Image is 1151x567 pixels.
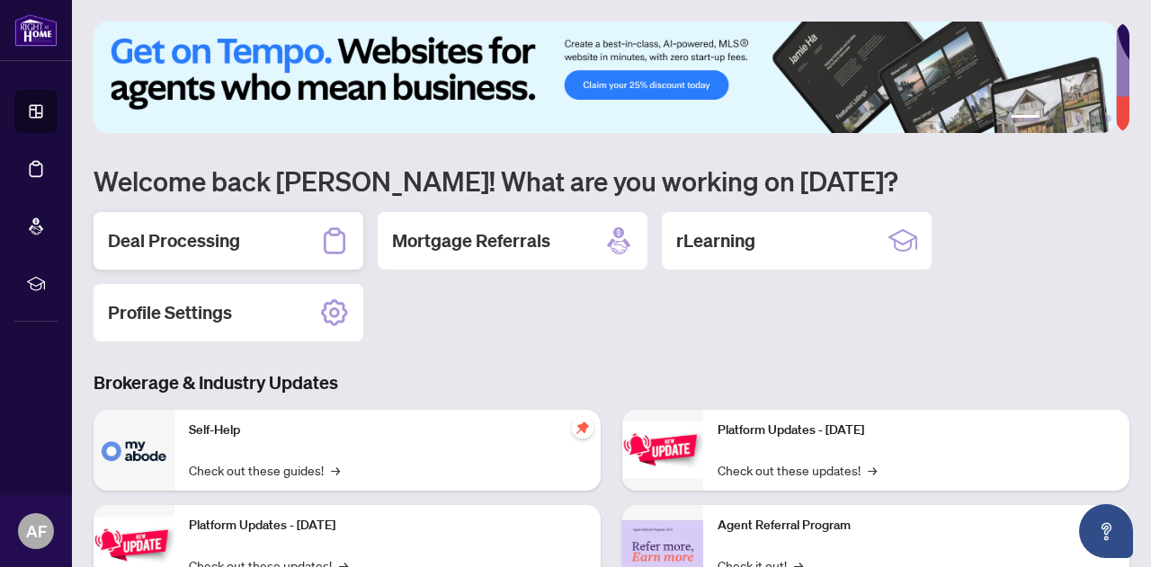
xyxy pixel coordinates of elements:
[392,228,550,253] h2: Mortgage Referrals
[1047,115,1054,122] button: 2
[14,13,58,47] img: logo
[718,516,1115,536] p: Agent Referral Program
[94,410,174,491] img: Self-Help
[572,417,593,439] span: pushpin
[1011,115,1039,122] button: 1
[189,516,586,536] p: Platform Updates - [DATE]
[94,22,1116,133] img: Slide 0
[1061,115,1068,122] button: 3
[189,421,586,440] p: Self-Help
[1104,115,1111,122] button: 6
[1079,504,1133,558] button: Open asap
[108,228,240,253] h2: Deal Processing
[331,460,340,480] span: →
[94,370,1129,395] h3: Brokerage & Industry Updates
[718,460,877,480] a: Check out these updates!→
[868,460,877,480] span: →
[94,164,1129,198] h1: Welcome back [PERSON_NAME]! What are you working on [DATE]?
[1090,115,1097,122] button: 5
[718,421,1115,440] p: Platform Updates - [DATE]
[26,518,47,544] span: AF
[676,228,755,253] h2: rLearning
[1075,115,1083,122] button: 4
[108,300,232,325] h2: Profile Settings
[622,421,703,478] img: Platform Updates - June 23, 2025
[189,460,340,480] a: Check out these guides!→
